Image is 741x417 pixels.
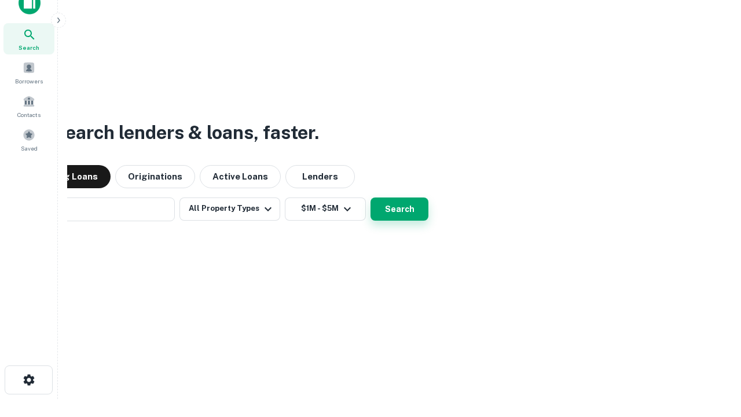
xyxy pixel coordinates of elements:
[17,110,41,119] span: Contacts
[19,43,39,52] span: Search
[3,57,54,88] a: Borrowers
[3,124,54,155] a: Saved
[115,165,195,188] button: Originations
[285,197,366,221] button: $1M - $5M
[15,76,43,86] span: Borrowers
[200,165,281,188] button: Active Loans
[179,197,280,221] button: All Property Types
[53,119,319,147] h3: Search lenders & loans, faster.
[21,144,38,153] span: Saved
[3,23,54,54] a: Search
[683,324,741,380] iframe: Chat Widget
[370,197,428,221] button: Search
[3,90,54,122] a: Contacts
[285,165,355,188] button: Lenders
